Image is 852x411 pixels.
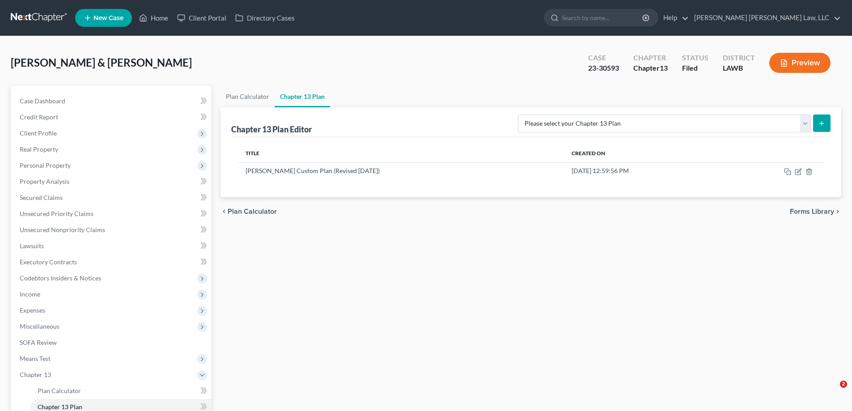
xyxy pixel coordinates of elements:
[231,124,312,135] div: Chapter 13 Plan Editor
[682,63,708,73] div: Filed
[20,210,93,217] span: Unsecured Priority Claims
[20,339,57,346] span: SOFA Review
[633,63,668,73] div: Chapter
[275,86,330,107] a: Chapter 13 Plan
[682,53,708,63] div: Status
[588,53,619,63] div: Case
[660,64,668,72] span: 13
[13,222,212,238] a: Unsecured Nonpriority Claims
[20,194,63,201] span: Secured Claims
[38,387,81,394] span: Plan Calculator
[13,238,212,254] a: Lawsuits
[690,10,841,26] a: [PERSON_NAME] [PERSON_NAME] Law, LLC
[562,9,644,26] input: Search by name...
[20,242,44,250] span: Lawsuits
[30,383,212,399] a: Plan Calculator
[20,322,59,330] span: Miscellaneous
[238,144,564,162] th: Title
[20,97,65,105] span: Case Dashboard
[790,208,841,215] button: Forms Library chevron_right
[20,129,57,137] span: Client Profile
[20,290,40,298] span: Income
[588,63,619,73] div: 23-30593
[220,86,275,107] a: Plan Calculator
[13,174,212,190] a: Property Analysis
[20,306,45,314] span: Expenses
[13,93,212,109] a: Case Dashboard
[13,206,212,222] a: Unsecured Priority Claims
[173,10,231,26] a: Client Portal
[633,53,668,63] div: Chapter
[20,258,77,266] span: Executory Contracts
[93,15,123,21] span: New Case
[769,53,831,73] button: Preview
[11,56,192,69] span: [PERSON_NAME] & [PERSON_NAME]
[20,274,101,282] span: Codebtors Insiders & Notices
[20,145,58,153] span: Real Property
[238,162,564,179] td: [PERSON_NAME] Custom Plan (Revised [DATE])
[564,144,721,162] th: Created On
[822,381,843,402] iframe: Intercom live chat
[38,403,82,411] span: Chapter 13 Plan
[723,63,755,73] div: LAWB
[228,208,277,215] span: Plan Calculator
[231,10,299,26] a: Directory Cases
[20,113,58,121] span: Credit Report
[13,109,212,125] a: Credit Report
[13,335,212,351] a: SOFA Review
[20,371,51,378] span: Chapter 13
[20,178,69,185] span: Property Analysis
[659,10,689,26] a: Help
[790,208,834,215] span: Forms Library
[20,226,105,233] span: Unsecured Nonpriority Claims
[220,208,277,215] button: chevron_left Plan Calculator
[20,161,71,169] span: Personal Property
[20,355,51,362] span: Means Test
[135,10,173,26] a: Home
[564,162,721,179] td: [DATE] 12:59:56 PM
[13,254,212,270] a: Executory Contracts
[13,190,212,206] a: Secured Claims
[834,208,841,215] i: chevron_right
[723,53,755,63] div: District
[220,208,228,215] i: chevron_left
[840,381,847,388] span: 2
